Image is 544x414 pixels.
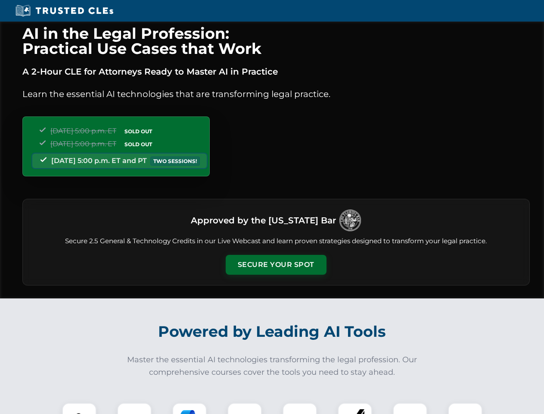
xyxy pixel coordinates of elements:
span: [DATE] 5:00 p.m. ET [50,127,116,135]
p: A 2-Hour CLE for Attorneys Ready to Master AI in Practice [22,65,530,78]
span: SOLD OUT [121,140,155,149]
span: SOLD OUT [121,127,155,136]
h2: Powered by Leading AI Tools [34,317,511,347]
h1: AI in the Legal Profession: Practical Use Cases that Work [22,26,530,56]
img: Logo [339,210,361,231]
button: Secure Your Spot [226,255,326,275]
span: [DATE] 5:00 p.m. ET [50,140,116,148]
p: Master the essential AI technologies transforming the legal profession. Our comprehensive courses... [121,354,423,379]
p: Secure 2.5 General & Technology Credits in our Live Webcast and learn proven strategies designed ... [33,236,519,246]
h3: Approved by the [US_STATE] Bar [191,213,336,228]
p: Learn the essential AI technologies that are transforming legal practice. [22,87,530,101]
img: Trusted CLEs [13,4,116,17]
